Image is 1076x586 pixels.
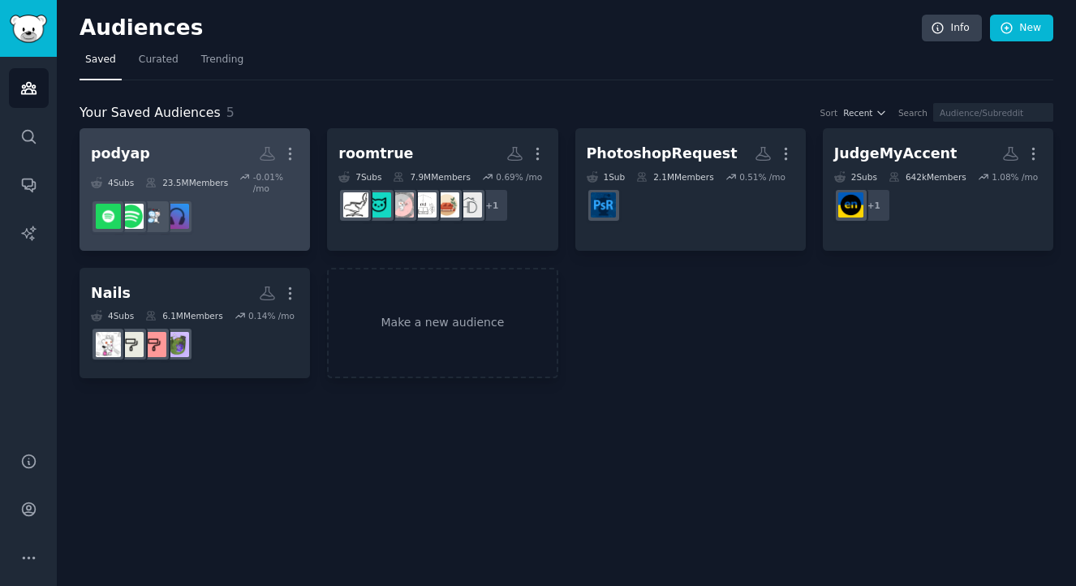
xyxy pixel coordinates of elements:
[91,144,150,164] div: podyap
[201,53,243,67] span: Trending
[96,204,121,229] img: spotify
[145,171,228,194] div: 23.5M Members
[164,332,189,357] img: RedditLaqueristas
[118,204,144,229] img: truespotify
[338,144,413,164] div: roomtrue
[857,188,891,222] div: + 1
[475,188,509,222] div: + 1
[91,283,131,304] div: Nails
[85,53,116,67] span: Saved
[739,171,785,183] div: 0.51 % /mo
[889,171,966,183] div: 642k Members
[834,144,958,164] div: JudgeMyAccent
[141,204,166,229] img: InternetIsBeautiful
[457,192,482,218] img: homedesign
[91,310,134,321] div: 4 Sub s
[327,128,557,251] a: roomtrue7Subs7.9MMembers0.69% /mo+1homedesigninteriordecoratingInteriorDesignDesignMyRoomfemaleli...
[80,15,922,41] h2: Audiences
[118,332,144,357] img: malepolish
[389,192,414,218] img: DesignMyRoom
[992,171,1038,183] div: 1.08 % /mo
[834,171,877,183] div: 2 Sub s
[164,204,189,229] img: podcasts
[145,310,222,321] div: 6.1M Members
[922,15,982,42] a: Info
[366,192,391,218] img: femalelivingspace
[843,107,872,118] span: Recent
[933,103,1053,122] input: Audience/Subreddit
[80,268,310,379] a: Nails4Subs6.1MMembers0.14% /moRedditLaqueristasNailArtmalepolishNails
[990,15,1053,42] a: New
[80,103,221,123] span: Your Saved Audiences
[133,47,184,80] a: Curated
[226,105,235,120] span: 5
[10,15,47,43] img: GummySearch logo
[393,171,470,183] div: 7.9M Members
[820,107,838,118] div: Sort
[248,310,295,321] div: 0.14 % /mo
[141,332,166,357] img: NailArt
[838,192,863,218] img: EnglishLearning
[338,171,381,183] div: 7 Sub s
[80,47,122,80] a: Saved
[327,268,557,379] a: Make a new audience
[843,107,887,118] button: Recent
[636,171,713,183] div: 2.1M Members
[196,47,249,80] a: Trending
[91,171,134,194] div: 4 Sub s
[823,128,1053,251] a: JudgeMyAccent2Subs642kMembers1.08% /mo+1EnglishLearning
[496,171,542,183] div: 0.69 % /mo
[575,128,806,251] a: PhotoshopRequest1Sub2.1MMembers0.51% /moPhotoshopRequest
[591,192,616,218] img: PhotoshopRequest
[139,53,179,67] span: Curated
[434,192,459,218] img: interiordecorating
[80,128,310,251] a: podyap4Subs23.5MMembers-0.01% /mopodcastsInternetIsBeautifultruespotifyspotify
[898,107,928,118] div: Search
[587,171,626,183] div: 1 Sub
[411,192,437,218] img: InteriorDesign
[587,144,738,164] div: PhotoshopRequest
[253,171,299,194] div: -0.01 % /mo
[343,192,368,218] img: malelivingspace
[96,332,121,357] img: Nails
